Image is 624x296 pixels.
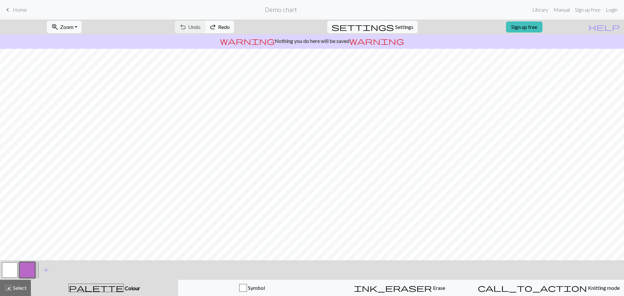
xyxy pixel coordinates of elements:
[205,21,234,33] button: Redo
[587,285,620,291] span: Knitting mode
[42,265,50,275] span: add
[506,21,542,32] a: Sign up free
[395,23,413,31] span: Settings
[4,5,12,14] span: keyboard_arrow_left
[178,280,326,296] button: Symbol
[13,6,27,13] span: Home
[209,22,217,32] span: redo
[69,283,123,292] span: palette
[124,285,140,291] span: Colour
[3,37,621,45] p: Nothing you do here will be saved
[218,24,230,30] span: Redo
[4,283,12,292] span: highlight_alt
[331,22,394,32] span: settings
[551,3,572,16] a: Manual
[478,283,587,292] span: call_to_action
[603,3,620,16] a: Login
[354,283,432,292] span: ink_eraser
[331,23,394,31] i: Settings
[220,36,275,45] span: warning
[349,36,404,45] span: warning
[4,4,27,15] a: Home
[572,3,603,16] a: Sign up free
[327,21,418,33] button: SettingsSettings
[60,24,73,30] span: Zoom
[432,285,445,291] span: Erase
[51,22,59,32] span: zoom_in
[530,3,551,16] a: Library
[12,285,27,291] span: Select
[589,22,620,32] span: help
[31,280,178,296] button: Colour
[265,6,297,13] h2: Demo chart
[47,21,82,33] button: Zoom
[247,285,265,291] span: Symbol
[474,280,624,296] button: Knitting mode
[326,280,474,296] button: Erase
